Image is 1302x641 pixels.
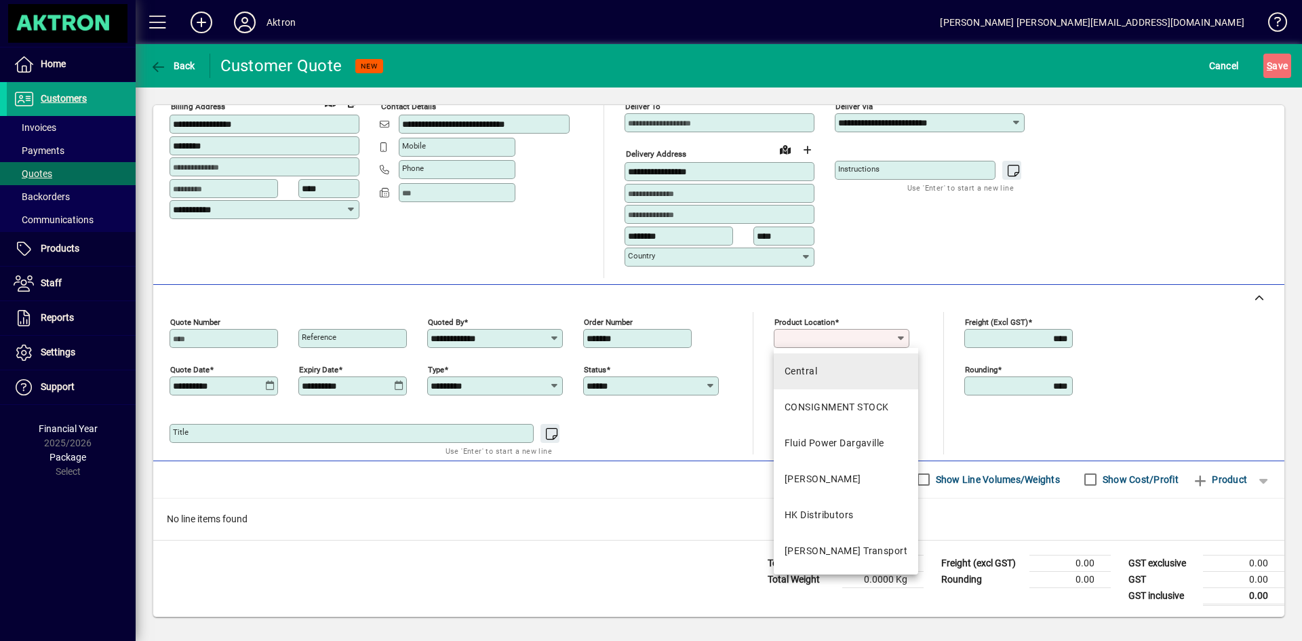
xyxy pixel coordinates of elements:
[774,497,918,533] mat-option: HK Distributors
[934,571,1029,587] td: Rounding
[39,423,98,434] span: Financial Year
[1209,55,1239,77] span: Cancel
[7,232,136,266] a: Products
[14,191,70,202] span: Backorders
[14,122,56,133] span: Invoices
[785,364,817,378] div: Central
[1203,587,1284,604] td: 0.00
[7,162,136,185] a: Quotes
[136,54,210,78] app-page-header-button: Back
[402,163,424,173] mat-label: Phone
[402,141,426,151] mat-label: Mobile
[1203,555,1284,571] td: 0.00
[223,10,267,35] button: Profile
[774,425,918,461] mat-option: Fluid Power Dargaville
[774,317,835,326] mat-label: Product location
[842,571,924,587] td: 0.0000 Kg
[1100,473,1179,486] label: Show Cost/Profit
[965,317,1028,326] mat-label: Freight (excl GST)
[584,364,606,374] mat-label: Status
[774,461,918,497] mat-option: HAMILTON
[50,452,86,463] span: Package
[428,364,444,374] mat-label: Type
[1122,587,1203,604] td: GST inclusive
[173,427,189,437] mat-label: Title
[933,473,1060,486] label: Show Line Volumes/Weights
[41,58,66,69] span: Home
[150,60,195,71] span: Back
[7,139,136,162] a: Payments
[774,138,796,160] a: View on map
[267,12,296,33] div: Aktron
[7,116,136,139] a: Invoices
[940,12,1244,33] div: [PERSON_NAME] [PERSON_NAME][EMAIL_ADDRESS][DOMAIN_NAME]
[220,55,342,77] div: Customer Quote
[180,10,223,35] button: Add
[628,251,655,260] mat-label: Country
[785,400,888,414] div: CONSIGNMENT STOCK
[1203,571,1284,587] td: 0.00
[965,364,998,374] mat-label: Rounding
[835,102,873,111] mat-label: Deliver via
[1192,469,1247,490] span: Product
[785,472,861,486] div: [PERSON_NAME]
[625,102,660,111] mat-label: Deliver To
[838,164,880,174] mat-label: Instructions
[934,555,1029,571] td: Freight (excl GST)
[341,92,363,113] button: Copy to Delivery address
[7,47,136,81] a: Home
[7,185,136,208] a: Backorders
[41,277,62,288] span: Staff
[41,243,79,254] span: Products
[796,139,818,161] button: Choose address
[302,332,336,342] mat-label: Reference
[41,312,74,323] span: Reports
[428,317,464,326] mat-label: Quoted by
[7,267,136,300] a: Staff
[14,168,52,179] span: Quotes
[1267,60,1272,71] span: S
[153,499,1284,540] div: No line items found
[14,214,94,225] span: Communications
[1185,467,1254,492] button: Product
[774,533,918,569] mat-option: T. Croft Transport
[7,208,136,231] a: Communications
[785,544,907,558] div: [PERSON_NAME] Transport
[1029,555,1111,571] td: 0.00
[41,381,75,392] span: Support
[761,571,842,587] td: Total Weight
[774,389,918,425] mat-option: CONSIGNMENT STOCK
[7,370,136,404] a: Support
[1263,54,1291,78] button: Save
[785,436,884,450] div: Fluid Power Dargaville
[761,555,842,571] td: Total Volume
[299,364,338,374] mat-label: Expiry date
[1267,55,1288,77] span: ave
[907,180,1014,195] mat-hint: Use 'Enter' to start a new line
[584,317,633,326] mat-label: Order number
[774,353,918,389] mat-option: Central
[1206,54,1242,78] button: Cancel
[1258,3,1285,47] a: Knowledge Base
[785,508,854,522] div: HK Distributors
[170,317,220,326] mat-label: Quote number
[41,347,75,357] span: Settings
[170,364,210,374] mat-label: Quote date
[14,145,64,156] span: Payments
[1122,555,1203,571] td: GST exclusive
[7,301,136,335] a: Reports
[7,336,136,370] a: Settings
[446,443,552,459] mat-hint: Use 'Enter' to start a new line
[146,54,199,78] button: Back
[319,91,341,113] a: View on map
[361,62,378,71] span: NEW
[1122,571,1203,587] td: GST
[41,93,87,104] span: Customers
[1029,571,1111,587] td: 0.00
